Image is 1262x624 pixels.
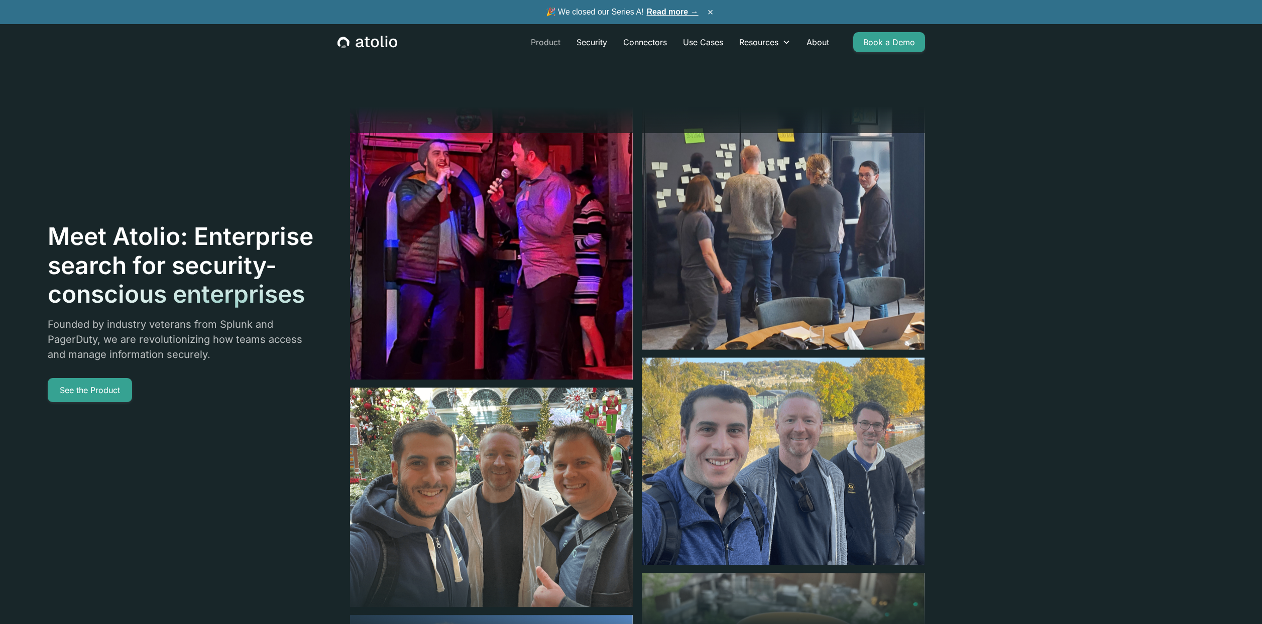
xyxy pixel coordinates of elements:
[798,32,837,52] a: About
[568,32,615,52] a: Security
[705,7,717,18] button: ×
[48,317,315,362] p: Founded by industry veterans from Splunk and PagerDuty, we are revolutionizing how teams access a...
[739,36,778,48] div: Resources
[523,32,568,52] a: Product
[642,357,925,565] img: image
[350,388,633,607] img: image
[731,32,798,52] div: Resources
[647,8,699,16] a: Read more →
[1212,576,1262,624] iframe: Chat Widget
[675,32,731,52] a: Use Cases
[337,36,397,49] a: home
[642,48,925,349] img: image
[350,79,633,380] img: image
[615,32,675,52] a: Connectors
[48,378,132,402] a: See the Product
[546,6,699,18] span: 🎉 We closed our Series A!
[853,32,925,52] a: Book a Demo
[48,222,315,309] h1: Meet Atolio: Enterprise search for security-conscious enterprises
